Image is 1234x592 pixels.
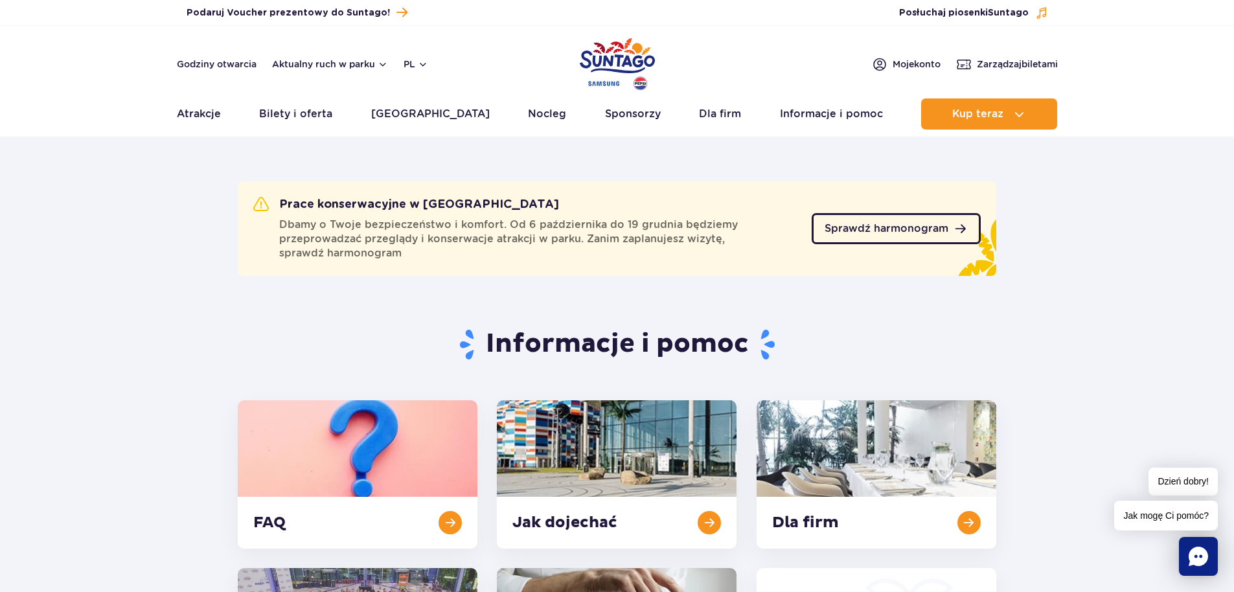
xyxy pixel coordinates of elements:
span: Kup teraz [952,108,1003,120]
span: Moje konto [893,58,941,71]
span: Dzień dobry! [1148,468,1218,495]
a: Park of Poland [580,32,655,92]
a: Mojekonto [872,56,941,72]
button: Posłuchaj piosenkiSuntago [899,6,1048,19]
a: Sprawdź harmonogram [812,213,981,244]
a: Dla firm [699,98,741,130]
a: Atrakcje [177,98,221,130]
button: Kup teraz [921,98,1057,130]
span: Jak mogę Ci pomóc? [1114,501,1218,530]
h2: Prace konserwacyjne w [GEOGRAPHIC_DATA] [253,197,559,212]
a: Nocleg [528,98,566,130]
a: Podaruj Voucher prezentowy do Suntago! [187,4,407,21]
div: Chat [1179,537,1218,576]
button: pl [404,58,428,71]
a: Informacje i pomoc [780,98,883,130]
h1: Informacje i pomoc [238,328,996,361]
a: Zarządzajbiletami [956,56,1058,72]
span: Suntago [988,8,1029,17]
a: [GEOGRAPHIC_DATA] [371,98,490,130]
span: Podaruj Voucher prezentowy do Suntago! [187,6,390,19]
span: Sprawdź harmonogram [825,223,948,234]
span: Dbamy o Twoje bezpieczeństwo i komfort. Od 6 października do 19 grudnia będziemy przeprowadzać pr... [279,218,796,260]
a: Bilety i oferta [259,98,332,130]
a: Sponsorzy [605,98,661,130]
a: Godziny otwarcia [177,58,257,71]
span: Posłuchaj piosenki [899,6,1029,19]
span: Zarządzaj biletami [977,58,1058,71]
button: Aktualny ruch w parku [272,59,388,69]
